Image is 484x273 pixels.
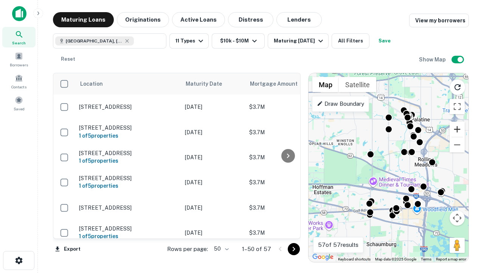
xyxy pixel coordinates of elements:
[274,36,325,45] div: Maturing [DATE]
[14,106,25,112] span: Saved
[2,71,36,91] a: Contacts
[338,257,371,262] button: Keyboard shortcuts
[332,33,369,49] button: All Filters
[79,225,177,232] p: [STREET_ADDRESS]
[250,79,307,88] span: Mortgage Amount
[79,132,177,140] h6: 1 of 5 properties
[53,12,114,27] button: Maturing Loans
[185,153,242,162] p: [DATE]
[317,99,364,108] p: Draw Boundary
[249,204,325,212] p: $3.7M
[450,137,465,152] button: Zoom out
[375,257,416,261] span: Map data ©2025 Google
[172,12,225,27] button: Active Loans
[185,229,242,237] p: [DATE]
[242,245,271,254] p: 1–50 of 57
[79,232,177,240] h6: 1 of 5 properties
[268,33,329,49] button: Maturing [DATE]
[339,77,376,92] button: Show satellite imagery
[446,188,484,224] iframe: Chat Widget
[450,238,465,253] button: Drag Pegman onto the map to open Street View
[185,103,242,111] p: [DATE]
[276,12,322,27] button: Lenders
[75,73,181,94] th: Location
[372,33,397,49] button: Save your search to get updates of matches that match your search criteria.
[310,252,335,262] a: Open this area in Google Maps (opens a new window)
[79,204,177,211] p: [STREET_ADDRESS]
[53,243,82,255] button: Export
[212,33,265,49] button: $10k - $10M
[312,77,339,92] button: Show street map
[288,243,300,255] button: Go to next page
[249,153,325,162] p: $3.7M
[66,38,123,44] span: [GEOGRAPHIC_DATA], [GEOGRAPHIC_DATA]
[79,124,177,131] p: [STREET_ADDRESS]
[12,6,26,21] img: capitalize-icon.png
[185,128,242,136] p: [DATE]
[185,204,242,212] p: [DATE]
[79,104,177,110] p: [STREET_ADDRESS]
[450,79,465,95] button: Reload search area
[421,257,431,261] a: Terms (opens in new tab)
[80,79,103,88] span: Location
[245,73,329,94] th: Mortgage Amount
[12,40,26,46] span: Search
[56,52,80,67] button: Reset
[249,128,325,136] p: $3.7M
[249,103,325,111] p: $3.7M
[169,33,209,49] button: 11 Types
[409,14,469,27] a: View my borrowers
[79,182,177,190] h6: 1 of 5 properties
[249,229,325,237] p: $3.7M
[249,178,325,187] p: $3.7M
[436,257,466,261] a: Report a map error
[211,243,230,254] div: 50
[79,157,177,165] h6: 1 of 5 properties
[167,245,208,254] p: Rows per page:
[117,12,169,27] button: Originations
[79,150,177,157] p: [STREET_ADDRESS]
[318,240,358,249] p: 57 of 57 results
[309,73,468,262] div: 0 0
[2,27,36,47] a: Search
[181,73,245,94] th: Maturity Date
[2,93,36,113] a: Saved
[228,12,273,27] button: Distress
[185,178,242,187] p: [DATE]
[79,175,177,182] p: [STREET_ADDRESS]
[450,122,465,137] button: Zoom in
[10,62,28,68] span: Borrowers
[186,79,232,88] span: Maturity Date
[11,84,26,90] span: Contacts
[419,55,447,64] h6: Show Map
[310,252,335,262] img: Google
[2,49,36,69] a: Borrowers
[450,99,465,114] button: Toggle fullscreen view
